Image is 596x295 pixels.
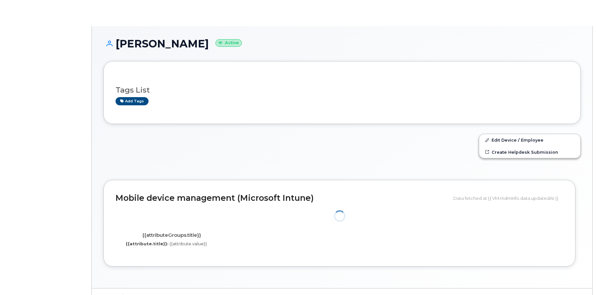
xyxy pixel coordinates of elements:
a: Edit Device / Employee [479,134,580,146]
span: {{attribute.value}} [169,241,207,246]
a: Create Helpdesk Submission [479,146,580,158]
h4: {{attributeGroups.title}} [120,233,223,238]
h2: Mobile device management (Microsoft Intune) [116,194,448,203]
h1: [PERSON_NAME] [103,38,581,49]
label: {{attribute.title}}: [126,241,168,247]
h3: Tags List [116,86,569,94]
a: Add tags [116,97,149,105]
small: Active [215,39,242,47]
div: Data fetched at {{ VM.mdmInfo.data.updatedAt }} [453,192,563,204]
